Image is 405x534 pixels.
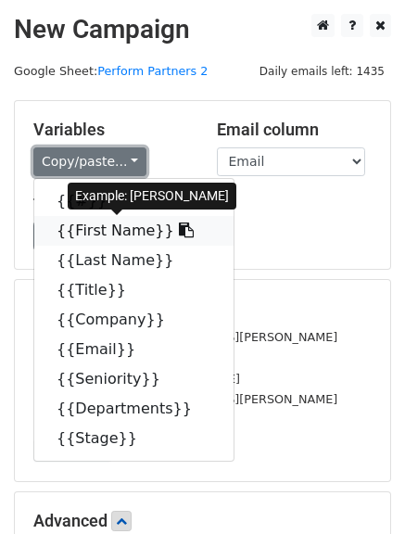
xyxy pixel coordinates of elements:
[14,14,391,45] h2: New Campaign
[34,364,234,394] a: {{Seniority}}
[97,64,208,78] a: Perform Partners 2
[33,120,189,140] h5: Variables
[34,335,234,364] a: {{Email}}
[33,511,372,531] h5: Advanced
[217,120,373,140] h5: Email column
[68,183,236,210] div: Example: [PERSON_NAME]
[34,216,234,246] a: {{First Name}}
[33,372,240,386] small: [EMAIL_ADDRESS][DOMAIN_NAME]
[34,394,234,424] a: {{Departments}}
[253,64,391,78] a: Daily emails left: 1435
[34,305,234,335] a: {{Company}}
[33,147,146,176] a: Copy/paste...
[34,275,234,305] a: {{Title}}
[34,186,234,216] a: {{#}}
[253,61,391,82] span: Daily emails left: 1435
[312,445,405,534] iframe: Chat Widget
[14,64,208,78] small: Google Sheet:
[34,424,234,453] a: {{Stage}}
[34,246,234,275] a: {{Last Name}}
